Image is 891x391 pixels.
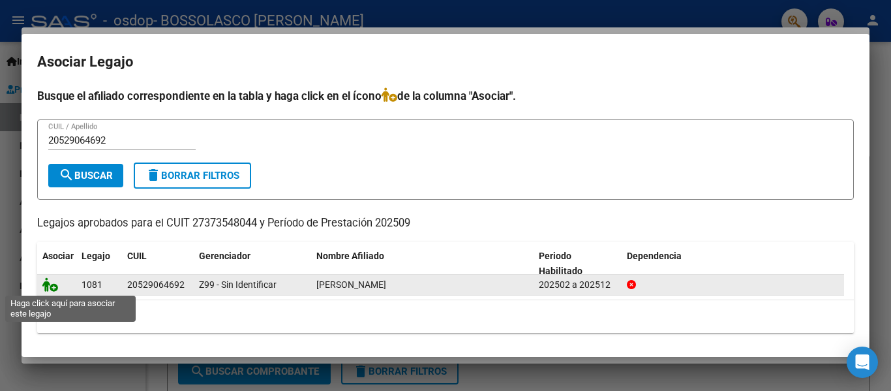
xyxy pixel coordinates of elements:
[37,300,854,333] div: 1 registros
[48,164,123,187] button: Buscar
[59,167,74,183] mat-icon: search
[127,277,185,292] div: 20529064692
[316,251,384,261] span: Nombre Afiliado
[59,170,113,181] span: Buscar
[199,251,250,261] span: Gerenciador
[622,242,844,285] datatable-header-cell: Dependencia
[145,170,239,181] span: Borrar Filtros
[37,242,76,285] datatable-header-cell: Asociar
[82,279,102,290] span: 1081
[134,163,251,189] button: Borrar Filtros
[847,347,878,378] div: Open Intercom Messenger
[539,277,616,292] div: 202502 a 202512
[316,279,386,290] span: GONZALEZ LAUREANO
[627,251,682,261] span: Dependencia
[311,242,534,285] datatable-header-cell: Nombre Afiliado
[534,242,622,285] datatable-header-cell: Periodo Habilitado
[37,215,854,232] p: Legajos aprobados para el CUIT 27373548044 y Período de Prestación 202509
[127,251,147,261] span: CUIL
[37,50,854,74] h2: Asociar Legajo
[194,242,311,285] datatable-header-cell: Gerenciador
[37,87,854,104] h4: Busque el afiliado correspondiente en la tabla y haga click en el ícono de la columna "Asociar".
[145,167,161,183] mat-icon: delete
[76,242,122,285] datatable-header-cell: Legajo
[82,251,110,261] span: Legajo
[539,251,582,276] span: Periodo Habilitado
[122,242,194,285] datatable-header-cell: CUIL
[199,279,277,290] span: Z99 - Sin Identificar
[42,251,74,261] span: Asociar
